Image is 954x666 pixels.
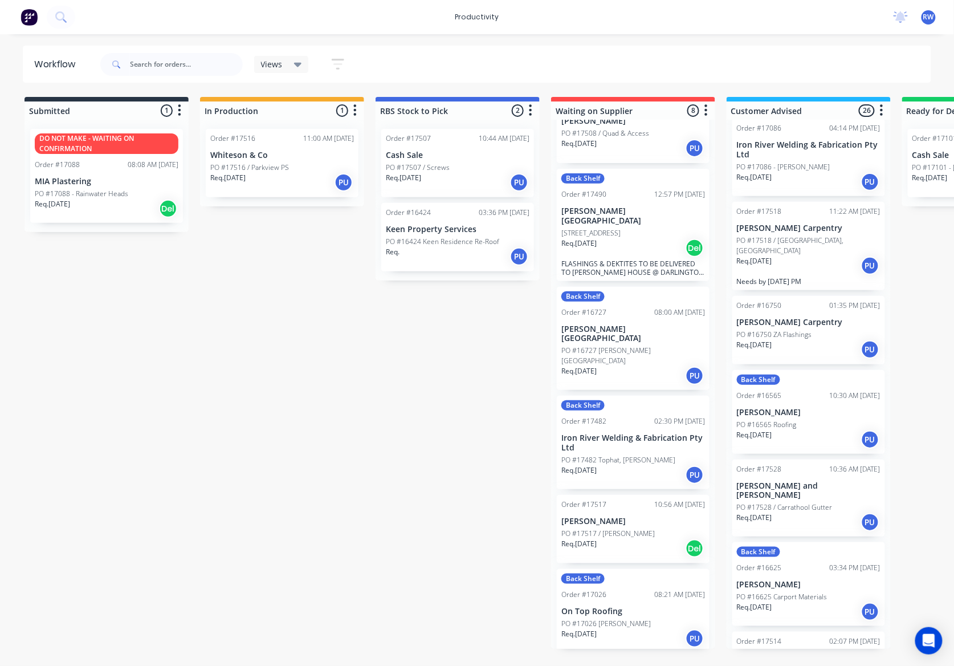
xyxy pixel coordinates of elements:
[737,547,780,557] div: Back Shelf
[923,12,934,22] span: RW
[159,200,177,218] div: Del
[737,592,827,602] p: PO #16625 Carport Materials
[737,391,782,401] div: Order #16565
[561,619,651,629] p: PO #17026 [PERSON_NAME]
[737,602,772,612] p: Req. [DATE]
[561,465,597,476] p: Req. [DATE]
[737,300,782,311] div: Order #16750
[21,9,38,26] img: Factory
[130,53,243,76] input: Search for orders...
[861,431,879,449] div: PU
[561,238,597,249] p: Req. [DATE]
[861,173,879,191] div: PU
[210,163,289,173] p: PO #17516 / Parkview PS
[737,513,772,523] p: Req. [DATE]
[561,539,597,549] p: Req. [DATE]
[686,539,704,558] div: Del
[561,574,605,584] div: Back Shelf
[737,481,880,501] p: [PERSON_NAME] and [PERSON_NAME]
[561,139,597,149] p: Req. [DATE]
[830,300,880,311] div: 01:35 PM [DATE]
[557,169,710,281] div: Back ShelfOrder #1749012:57 PM [DATE][PERSON_NAME][GEOGRAPHIC_DATA][STREET_ADDRESS]Req.[DATE]DelF...
[912,173,948,183] p: Req. [DATE]
[479,133,529,144] div: 10:44 AM [DATE]
[386,247,399,257] p: Req.
[561,206,705,226] p: [PERSON_NAME][GEOGRAPHIC_DATA]
[557,287,710,391] div: Back ShelfOrder #1672708:00 AM [DATE][PERSON_NAME][GEOGRAPHIC_DATA]PO #16727 [PERSON_NAME][GEOGRA...
[732,370,885,454] div: Back ShelfOrder #1656510:30 AM [DATE][PERSON_NAME]PO #16565 RoofingReq.[DATE]PU
[30,129,183,223] div: DO NOT MAKE - WAITING ON CONFIRMATIONOrder #1708808:08 AM [DATE]MIA PlasteringPO #17088 - Rainwat...
[737,140,880,160] p: Iron River Welding & Fabrication Pty Ltd
[561,128,649,139] p: PO #17508 / Quad & Access
[561,324,705,344] p: [PERSON_NAME][GEOGRAPHIC_DATA]
[737,256,772,266] p: Req. [DATE]
[737,340,772,350] p: Req. [DATE]
[737,375,780,385] div: Back Shelf
[561,259,705,277] p: FLASHINGS & DEKTITES TO BE DELIVERED TO [PERSON_NAME] HOUSE @ DARLINGTON PT [DATE] 4th, ALONG WIT...
[654,416,705,427] div: 02:30 PM [DATE]
[303,133,354,144] div: 11:00 AM [DATE]
[737,464,782,474] div: Order #17528
[210,133,255,144] div: Order #17516
[561,173,605,184] div: Back Shelf
[654,590,705,600] div: 08:21 AM [DATE]
[335,173,353,192] div: PU
[732,460,885,537] div: Order #1752810:36 AM [DATE][PERSON_NAME] and [PERSON_NAME]PO #17528 / Carrathool GutterReq.[DATE]PU
[737,502,833,513] p: PO #17528 / Carrathool Gutter
[737,636,782,647] div: Order #17514
[210,173,246,183] p: Req. [DATE]
[34,58,81,71] div: Workflow
[510,173,528,192] div: PU
[737,224,880,233] p: [PERSON_NAME] Carpentry
[386,225,529,234] p: Keen Property Services
[654,189,705,200] div: 12:57 PM [DATE]
[561,529,655,539] p: PO #17517 / [PERSON_NAME]
[128,160,178,170] div: 08:08 AM [DATE]
[35,177,178,186] p: MIA Plastering
[261,58,283,70] span: Views
[561,228,621,238] p: [STREET_ADDRESS]
[561,366,597,376] p: Req. [DATE]
[450,9,505,26] div: productivity
[386,173,421,183] p: Req. [DATE]
[561,607,705,616] p: On Top Roofing
[561,433,705,453] p: Iron River Welding & Fabrication Pty Ltd
[915,627,943,655] div: Open Intercom Messenger
[737,162,830,172] p: PO #17086 - [PERSON_NAME]
[830,206,880,217] div: 11:22 AM [DATE]
[561,291,605,302] div: Back Shelf
[561,116,705,126] p: [PERSON_NAME]
[861,257,879,275] div: PU
[654,307,705,318] div: 08:00 AM [DATE]
[737,123,782,133] div: Order #17086
[557,495,710,563] div: Order #1751710:56 AM [DATE][PERSON_NAME]PO #17517 / [PERSON_NAME]Req.[DATE]Del
[737,563,782,573] div: Order #16625
[830,391,880,401] div: 10:30 AM [DATE]
[737,277,880,286] p: Needs by [DATE] PM
[737,580,880,590] p: [PERSON_NAME]
[35,199,70,209] p: Req. [DATE]
[830,563,880,573] div: 03:34 PM [DATE]
[386,237,499,247] p: PO #16424 Keen Residence Re-Roof
[737,235,880,256] p: PO #17518 / [GEOGRAPHIC_DATA], [GEOGRAPHIC_DATA]
[686,466,704,484] div: PU
[861,603,879,621] div: PU
[386,133,431,144] div: Order #17507
[561,590,606,600] div: Order #17026
[737,172,772,182] p: Req. [DATE]
[686,367,704,385] div: PU
[206,129,358,197] div: Order #1751611:00 AM [DATE]Whiteson & CoPO #17516 / Parkview PSReq.[DATE]PU
[737,318,880,327] p: [PERSON_NAME] Carpentry
[732,296,885,364] div: Order #1675001:35 PM [DATE][PERSON_NAME] CarpentryPO #16750 ZA FlashingsReq.[DATE]PU
[210,151,354,160] p: Whiteson & Co
[479,208,529,218] div: 03:36 PM [DATE]
[386,163,450,173] p: PO #17507 / Screws
[861,340,879,359] div: PU
[737,408,880,417] p: [PERSON_NAME]
[686,139,704,157] div: PU
[830,464,880,474] div: 10:36 AM [DATE]
[561,189,606,200] div: Order #17490
[737,420,797,430] p: PO #16565 Roofing
[557,396,710,489] div: Back ShelfOrder #1748202:30 PM [DATE]Iron River Welding & Fabrication Pty LtdPO #17482 Tophat, [P...
[510,247,528,266] div: PU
